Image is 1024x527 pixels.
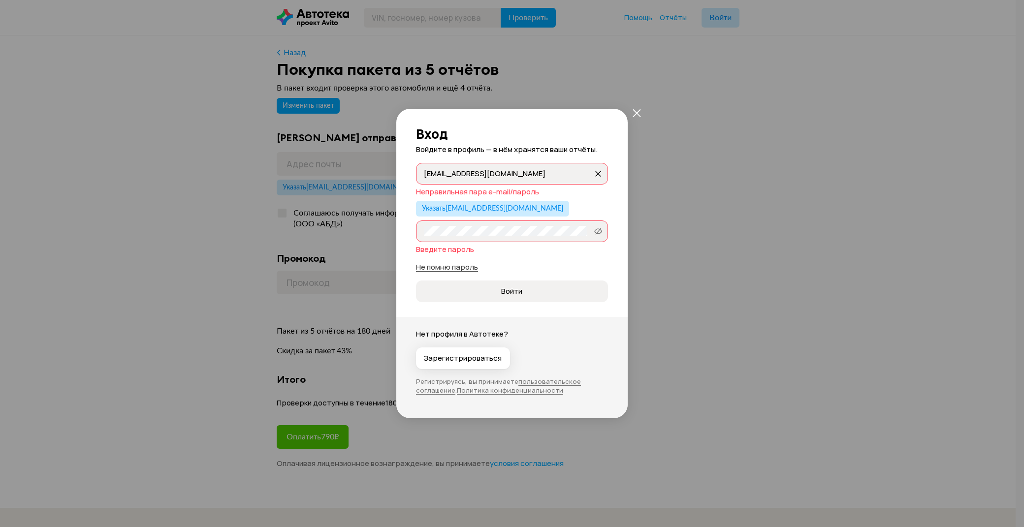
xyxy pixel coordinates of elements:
[416,201,569,217] button: Указать[EMAIL_ADDRESS][DOMAIN_NAME]
[416,126,608,141] h2: Вход
[416,245,608,254] div: Введите пароль
[424,168,593,178] input: закрыть
[416,377,581,395] a: пользовательское соглашение
[416,144,608,155] p: Войдите в профиль — в нём хранятся ваши отчёты.
[416,377,608,395] p: Регистрируясь, вы принимаете .
[416,280,608,302] button: Войти
[416,187,608,197] div: Неправильная пара e-mail/пароль
[422,205,563,212] span: Указать [EMAIL_ADDRESS][DOMAIN_NAME]
[590,166,606,182] button: закрыть
[416,329,608,340] p: Нет профиля в Автотеке?
[416,262,478,272] a: Не помню пароль
[501,286,522,296] span: Войти
[457,386,563,395] a: Политика конфиденциальности
[416,347,510,369] button: Зарегистрироваться
[424,353,502,363] span: Зарегистрироваться
[628,104,645,122] button: закрыть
